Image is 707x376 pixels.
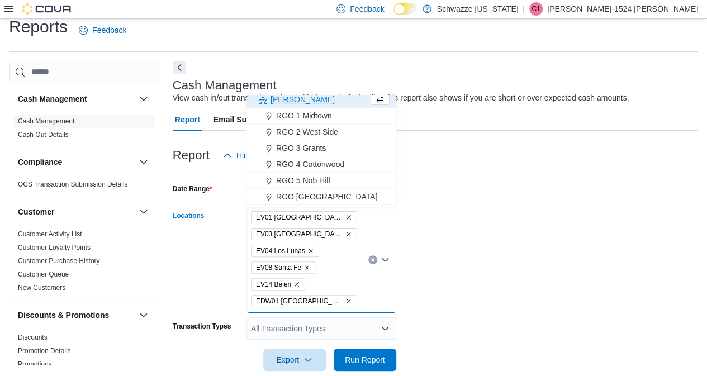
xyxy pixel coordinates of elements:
span: Promotion Details [18,346,71,355]
button: RGO [GEOGRAPHIC_DATA] [246,189,396,205]
span: Cash Out Details [18,130,69,139]
span: EDW01 Farmington [251,295,357,307]
span: EV01 [GEOGRAPHIC_DATA] [256,212,343,223]
a: Promotions [18,360,52,368]
button: RGO 1 Midtown [246,108,396,124]
p: | [523,2,525,16]
button: Customer [137,205,150,218]
span: RGO 3 Grants [276,142,326,154]
span: Hide Parameters [236,150,295,161]
span: Dark Mode [393,15,394,16]
span: Report [175,108,200,131]
button: Remove EV14 Belen from selection in this group [293,281,300,288]
button: RGO 5 Nob Hill [246,173,396,189]
span: RGO 5 Nob Hill [276,175,330,186]
a: New Customers [18,284,65,292]
button: Remove EV08 Santa Fe from selection in this group [303,264,310,271]
button: Remove EV01 North Valley from selection in this group [345,214,352,221]
span: EV08 Santa Fe [256,262,301,273]
h3: Customer [18,206,54,217]
span: EDW01 [GEOGRAPHIC_DATA] [256,296,343,307]
span: Customer Purchase History [18,256,100,265]
span: EV01 North Valley [251,211,357,223]
button: RGO 7 Roswell [246,205,396,221]
button: Hide Parameters [219,144,300,166]
span: RGO 1 Midtown [276,110,332,121]
span: Feedback [350,3,384,15]
a: Promotion Details [18,347,71,355]
span: Export [270,349,319,371]
button: [PERSON_NAME] [246,92,396,108]
span: Email Subscription [213,108,284,131]
button: RGO 4 Cottonwood [246,156,396,173]
a: Customer Purchase History [18,257,100,265]
span: Customer Activity List [18,230,82,239]
span: C1 [532,2,540,16]
label: Transaction Types [173,322,231,331]
button: Discounts & Promotions [18,310,135,321]
button: RGO 3 Grants [246,140,396,156]
a: Customer Queue [18,270,69,278]
span: RGO 2 West Side [276,126,338,137]
input: Dark Mode [393,3,417,15]
h3: Cash Management [18,93,87,104]
div: Customer [9,227,159,299]
span: RGO 4 Cottonwood [276,159,344,170]
span: Run Report [345,354,385,365]
button: Compliance [18,156,135,168]
button: Cash Management [137,92,150,106]
img: Cova [22,3,73,15]
h1: Reports [9,16,68,38]
span: EV08 Santa Fe [251,261,315,274]
span: Feedback [92,25,126,36]
button: Customer [18,206,135,217]
label: Date Range [173,184,212,193]
div: Cash Management [9,115,159,146]
span: RGO [GEOGRAPHIC_DATA] [276,191,378,202]
button: Clear input [368,255,377,264]
a: Discounts [18,334,48,341]
a: Customer Activity List [18,230,82,238]
a: Cash Out Details [18,131,69,139]
h3: Compliance [18,156,62,168]
h3: Report [173,149,210,162]
button: RGO 2 West Side [246,124,396,140]
button: Cash Management [18,93,135,104]
span: New Customers [18,283,65,292]
span: EV14 Belen [256,279,291,290]
span: Customer Loyalty Points [18,243,91,252]
span: EV03 [GEOGRAPHIC_DATA] [256,229,343,240]
span: Discounts [18,333,48,342]
h3: Discounts & Promotions [18,310,109,321]
span: Cash Management [18,117,74,126]
h3: Cash Management [173,79,277,92]
a: OCS Transaction Submission Details [18,180,128,188]
span: EV03 West Central [251,228,357,240]
span: OCS Transaction Submission Details [18,180,128,189]
p: Schwazze [US_STATE] [437,2,519,16]
div: View cash in/out transactions along with drawer/safe details. This report also shows if you are s... [173,92,629,104]
span: [PERSON_NAME] [271,94,335,105]
span: EV04 Los Lunas [251,245,319,257]
div: Compliance [9,178,159,196]
a: Customer Loyalty Points [18,244,91,251]
span: Customer Queue [18,270,69,279]
span: EV14 Belen [251,278,305,291]
button: Close list of options [381,255,390,264]
button: Export [263,349,326,371]
label: Locations [173,211,205,220]
button: Remove EV03 West Central from selection in this group [345,231,352,237]
span: Promotions [18,360,52,369]
button: Discounts & Promotions [137,308,150,322]
a: Feedback [74,19,131,41]
a: Cash Management [18,117,74,125]
div: Discounts & Promotions [9,331,159,375]
button: Compliance [137,155,150,169]
button: Open list of options [381,324,390,333]
button: Remove EV04 Los Lunas from selection in this group [307,248,314,254]
button: Remove EDW01 Farmington from selection in this group [345,298,352,304]
button: Run Report [334,349,396,371]
button: Next [173,61,186,74]
div: Christina-1524 Alvarez [529,2,543,16]
span: EV04 Los Lunas [256,245,305,256]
